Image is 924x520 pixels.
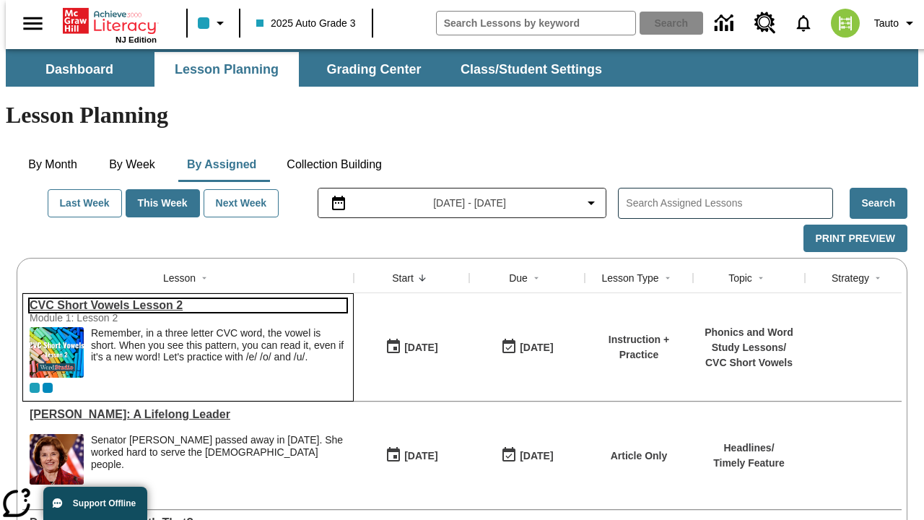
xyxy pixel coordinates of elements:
[30,312,246,324] div: Module 1: Lesson 2
[91,434,346,470] div: Senator [PERSON_NAME] passed away in [DATE]. She worked hard to serve the [DEMOGRAPHIC_DATA] people.
[30,434,84,485] img: Senator Dianne Feinstein of California smiles with the U.S. flag behind her.
[380,334,443,361] button: 09/18/25: First time the lesson was available
[392,271,414,285] div: Start
[509,271,528,285] div: Due
[706,4,746,43] a: Data Center
[874,16,899,31] span: Tauto
[48,189,122,217] button: Last Week
[583,194,600,212] svg: Collapse Date Range Filter
[30,327,84,378] img: CVC Short Vowels Lesson 2.
[115,35,157,44] span: NJ Edition
[785,4,822,42] a: Notifications
[659,269,676,287] button: Sort
[324,194,601,212] button: Select the date range menu item
[832,271,869,285] div: Strategy
[196,269,213,287] button: Sort
[12,2,54,45] button: Open side menu
[6,102,918,129] h1: Lesson Planning
[437,12,635,35] input: search field
[404,339,437,357] div: [DATE]
[43,383,53,393] div: OL 2025 Auto Grade 4
[611,448,668,464] p: Article Only
[30,383,40,393] div: Current Class
[175,147,268,182] button: By Assigned
[63,5,157,44] div: Home
[404,447,437,465] div: [DATE]
[803,225,907,253] button: Print Preview
[17,147,89,182] button: By Month
[45,61,113,78] span: Dashboard
[449,52,614,87] button: Class/Student Settings
[163,271,196,285] div: Lesson
[700,325,798,355] p: Phonics and Word Study Lessons /
[592,332,686,363] p: Instruction + Practice
[822,4,868,42] button: Select a new avatar
[728,271,752,285] div: Topic
[869,269,886,287] button: Sort
[414,269,431,287] button: Sort
[30,299,346,312] a: CVC Short Vowels Lesson 2, Lessons
[380,442,443,469] button: 09/18/25: First time the lesson was available
[831,9,860,38] img: avatar image
[154,52,299,87] button: Lesson Planning
[96,147,168,182] button: By Week
[520,447,553,465] div: [DATE]
[713,456,785,471] p: Timely Feature
[752,269,770,287] button: Sort
[175,61,279,78] span: Lesson Planning
[601,271,658,285] div: Lesson Type
[275,147,393,182] button: Collection Building
[6,52,615,87] div: SubNavbar
[63,6,157,35] a: Home
[30,299,346,312] div: CVC Short Vowels Lesson 2
[7,52,152,87] button: Dashboard
[868,10,924,36] button: Profile/Settings
[746,4,785,43] a: Resource Center, Will open in new tab
[461,61,602,78] span: Class/Student Settings
[496,442,558,469] button: 09/18/25: Last day the lesson can be accessed
[326,61,421,78] span: Grading Center
[204,189,279,217] button: Next Week
[700,355,798,370] p: CVC Short Vowels
[496,334,558,361] button: 09/18/25: Last day the lesson can be accessed
[91,327,346,378] div: Remember, in a three letter CVC word, the vowel is short. When you see this pattern, you can read...
[626,193,832,214] input: Search Assigned Lessons
[30,408,346,421] a: Dianne Feinstein: A Lifelong Leader, Lessons
[850,188,907,219] button: Search
[713,441,785,456] p: Headlines /
[256,16,356,31] span: 2025 Auto Grade 3
[433,196,506,211] span: [DATE] - [DATE]
[126,189,200,217] button: This Week
[73,498,136,508] span: Support Offline
[43,487,147,520] button: Support Offline
[6,49,918,87] div: SubNavbar
[520,339,553,357] div: [DATE]
[192,10,235,36] button: Class color is light blue. Change class color
[30,408,346,421] div: Dianne Feinstein: A Lifelong Leader
[91,434,346,485] div: Senator Dianne Feinstein passed away in September 2023. She worked hard to serve the American peo...
[91,327,346,363] p: Remember, in a three letter CVC word, the vowel is short. When you see this pattern, you can read...
[528,269,545,287] button: Sort
[302,52,446,87] button: Grading Center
